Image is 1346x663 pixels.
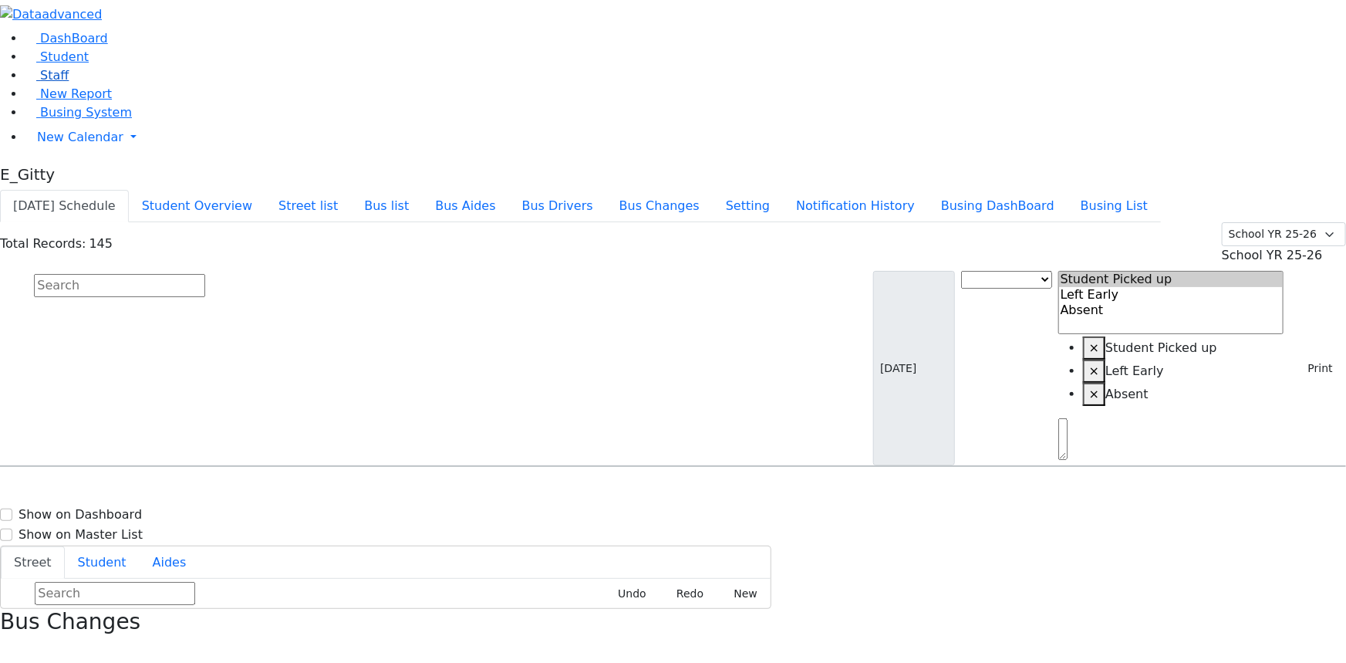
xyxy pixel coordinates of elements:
[25,86,112,101] a: New Report
[129,190,265,222] button: Student Overview
[1083,337,1105,360] button: Remove item
[1083,337,1284,360] li: Student Picked up
[1068,190,1161,222] button: Busing List
[40,86,112,101] span: New Report
[1290,357,1340,381] button: Print
[601,582,653,606] button: Undo
[660,582,710,606] button: Redo
[89,236,113,251] span: 145
[1059,303,1284,318] option: Absent
[783,190,928,222] button: Notification History
[37,130,123,144] span: New Calendar
[1089,340,1099,355] span: ×
[509,190,606,222] button: Bus Drivers
[40,68,69,83] span: Staff
[35,582,195,605] input: Search
[25,122,1346,153] a: New Calendar
[19,506,142,524] label: Show on Dashboard
[606,190,713,222] button: Bus Changes
[1083,383,1105,406] button: Remove item
[1222,222,1346,246] select: Default select example
[25,105,132,120] a: Busing System
[1058,418,1068,460] textarea: Search
[1,579,771,608] div: Street
[25,68,69,83] a: Staff
[717,582,764,606] button: New
[34,274,205,297] input: Search
[40,49,89,64] span: Student
[1105,387,1149,401] span: Absent
[1059,287,1284,303] option: Left Early
[25,49,89,64] a: Student
[1105,364,1164,378] span: Left Early
[713,190,783,222] button: Setting
[1089,387,1099,401] span: ×
[1083,360,1284,383] li: Left Early
[422,190,508,222] button: Bus Aides
[19,526,143,544] label: Show on Master List
[65,546,140,579] button: Student
[1,546,65,579] button: Street
[1222,248,1323,262] span: School YR 25-26
[265,190,351,222] button: Street list
[1059,272,1284,287] option: Student Picked up
[351,190,422,222] button: Bus list
[1089,364,1099,378] span: ×
[1105,340,1217,355] span: Student Picked up
[40,105,132,120] span: Busing System
[1083,360,1105,383] button: Remove item
[140,546,200,579] button: Aides
[25,31,108,46] a: DashBoard
[928,190,1068,222] button: Busing DashBoard
[1083,383,1284,406] li: Absent
[40,31,108,46] span: DashBoard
